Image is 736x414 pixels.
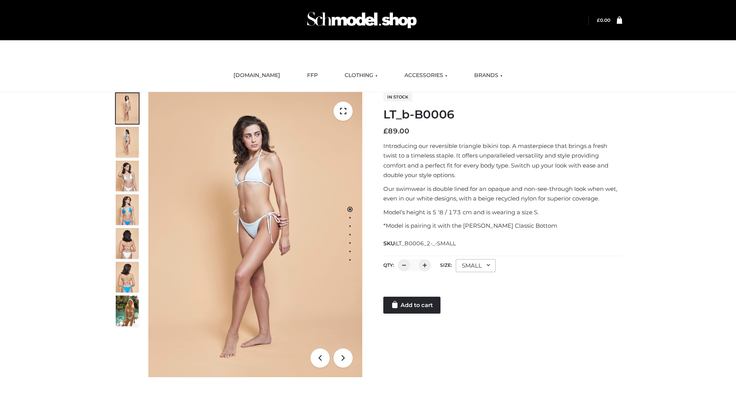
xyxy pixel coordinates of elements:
[339,67,383,84] a: CLOTHING
[116,228,139,259] img: ArielClassicBikiniTop_CloudNine_AzureSky_OW114ECO_7-scaled.jpg
[396,240,456,247] span: LT_B0006_2-_-SMALL
[383,184,622,204] p: Our swimwear is double lined for an opaque and non-see-through look when wet, even in our white d...
[399,67,453,84] a: ACCESSORIES
[456,259,496,272] div: SMALL
[383,239,457,248] span: SKU:
[301,67,324,84] a: FFP
[116,93,139,124] img: ArielClassicBikiniTop_CloudNine_AzureSky_OW114ECO_1-scaled.jpg
[468,67,508,84] a: BRANDS
[116,161,139,191] img: ArielClassicBikiniTop_CloudNine_AzureSky_OW114ECO_3-scaled.jpg
[440,262,452,268] label: Size:
[383,108,622,122] h1: LT_b-B0006
[148,92,362,377] img: ArielClassicBikiniTop_CloudNine_AzureSky_OW114ECO_1
[228,67,286,84] a: [DOMAIN_NAME]
[383,297,440,314] a: Add to cart
[116,296,139,326] img: Arieltop_CloudNine_AzureSky2.jpg
[116,194,139,225] img: ArielClassicBikiniTop_CloudNine_AzureSky_OW114ECO_4-scaled.jpg
[116,127,139,158] img: ArielClassicBikiniTop_CloudNine_AzureSky_OW114ECO_2-scaled.jpg
[383,127,409,135] bdi: 89.00
[597,17,610,23] bdi: 0.00
[383,141,622,180] p: Introducing our reversible triangle bikini top. A masterpiece that brings a fresh twist to a time...
[383,262,394,268] label: QTY:
[383,207,622,217] p: Model’s height is 5 ‘8 / 173 cm and is wearing a size S.
[597,17,610,23] a: £0.00
[304,5,419,35] img: Schmodel Admin 964
[383,92,412,102] span: In stock
[383,221,622,231] p: *Model is pairing it with the [PERSON_NAME] Classic Bottom
[597,17,600,23] span: £
[383,127,388,135] span: £
[116,262,139,292] img: ArielClassicBikiniTop_CloudNine_AzureSky_OW114ECO_8-scaled.jpg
